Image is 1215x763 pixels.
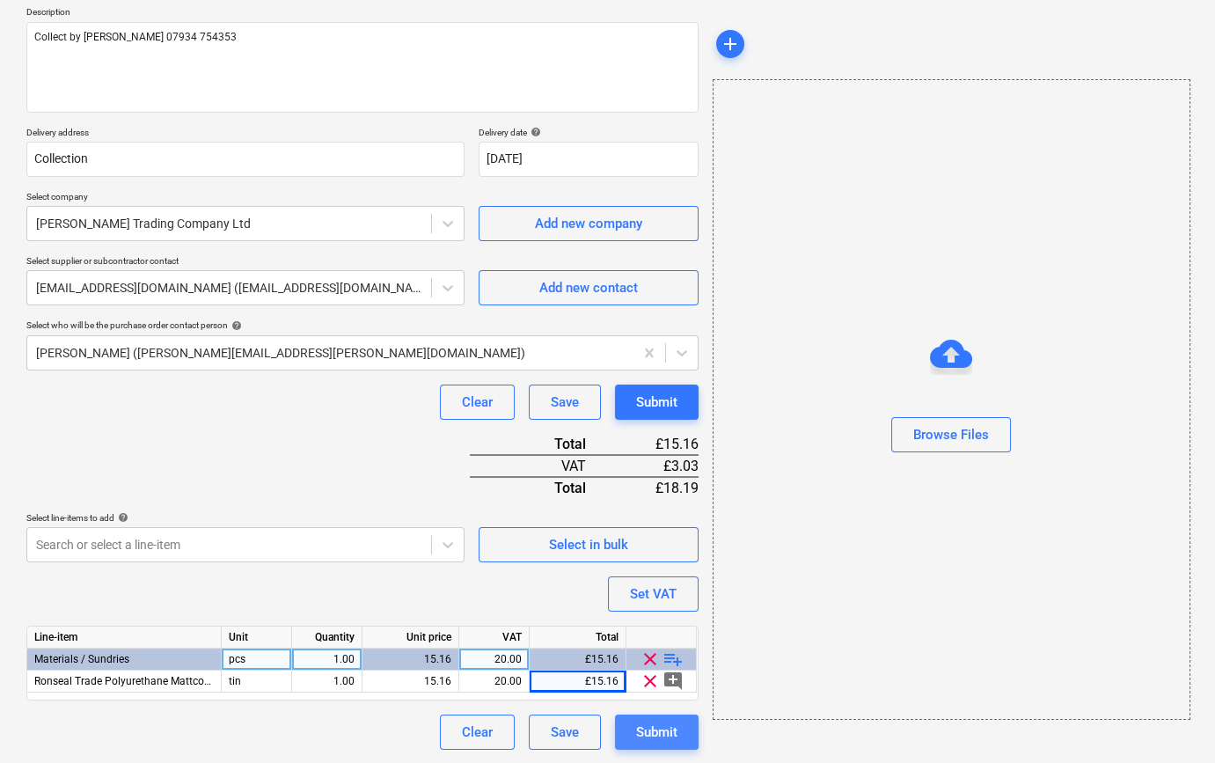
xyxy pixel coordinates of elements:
[462,721,493,744] div: Clear
[479,206,699,241] button: Add new company
[614,455,699,477] div: £3.03
[299,671,355,693] div: 1.00
[551,391,579,414] div: Save
[228,320,242,331] span: help
[292,627,362,649] div: Quantity
[362,627,459,649] div: Unit price
[370,649,451,671] div: 15.16
[640,649,661,670] span: clear
[440,385,515,420] button: Clear
[720,33,741,55] span: add
[662,649,684,670] span: playlist_add
[539,276,638,299] div: Add new contact
[529,385,601,420] button: Save
[26,22,699,113] textarea: Collect by [PERSON_NAME] 07934 754353
[26,191,465,206] p: Select company
[713,79,1190,720] div: Browse Files
[479,142,699,177] input: Delivery date not specified
[470,455,614,477] div: VAT
[614,434,699,455] div: £15.16
[551,721,579,744] div: Save
[615,715,699,750] button: Submit
[370,671,451,693] div: 15.16
[26,142,465,177] input: Delivery address
[615,385,699,420] button: Submit
[466,649,522,671] div: 20.00
[1127,679,1215,763] iframe: Chat Widget
[26,6,699,21] p: Description
[462,391,493,414] div: Clear
[26,512,465,524] div: Select line-items to add
[640,671,661,692] span: clear
[27,627,222,649] div: Line-item
[479,270,699,305] button: Add new contact
[34,653,129,665] span: Materials / Sundries
[549,533,628,556] div: Select in bulk
[222,627,292,649] div: Unit
[530,627,626,649] div: Total
[440,715,515,750] button: Clear
[913,423,989,446] div: Browse Files
[608,576,699,612] button: Set VAT
[222,671,292,693] div: tin
[530,671,626,693] div: £15.16
[530,649,626,671] div: £15.16
[479,127,699,138] div: Delivery date
[26,319,699,331] div: Select who will be the purchase order contact person
[470,434,614,455] div: Total
[470,477,614,498] div: Total
[891,417,1011,452] button: Browse Files
[662,671,684,692] span: add_comment
[114,512,128,523] span: help
[614,477,699,498] div: £18.19
[222,649,292,671] div: pcs
[535,212,642,235] div: Add new company
[636,721,677,744] div: Submit
[529,715,601,750] button: Save
[26,127,465,142] p: Delivery address
[630,583,677,605] div: Set VAT
[34,675,387,687] span: Ronseal Trade Polyurethane Mattcoat Interior Varnish Matt 750ml 520575
[299,649,355,671] div: 1.00
[479,527,699,562] button: Select in bulk
[527,127,541,137] span: help
[466,671,522,693] div: 20.00
[26,255,465,270] p: Select supplier or subcontractor contact
[459,627,530,649] div: VAT
[636,391,677,414] div: Submit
